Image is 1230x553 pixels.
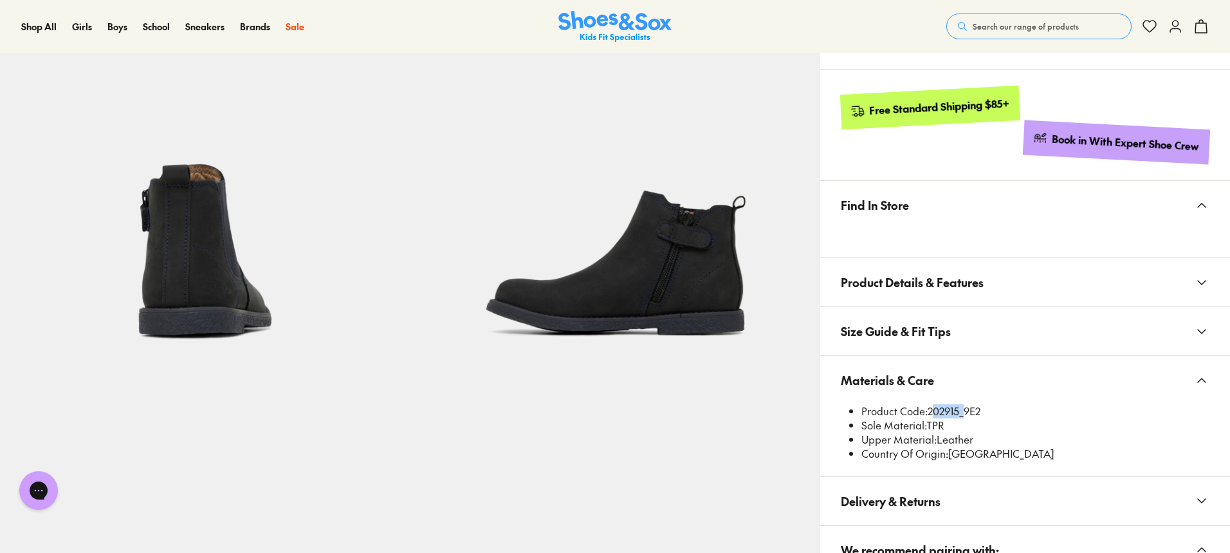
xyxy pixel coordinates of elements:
[841,186,909,224] span: Find In Store
[820,258,1230,306] button: Product Details & Features
[820,477,1230,525] button: Delivery & Returns
[841,263,984,301] span: Product Details & Features
[820,307,1230,355] button: Size Guide & Fit Tips
[558,11,672,42] a: Shoes & Sox
[558,11,672,42] img: SNS_Logo_Responsive.svg
[286,20,304,33] a: Sale
[946,14,1132,39] button: Search our range of products
[861,446,948,460] span: Country Of Origin:
[868,97,1009,118] div: Free Standard Shipping $85+
[861,404,928,418] span: Product Code:
[240,20,270,33] a: Brands
[861,433,1209,447] li: Leather
[72,20,92,33] a: Girls
[861,418,926,432] span: Sole Material:
[861,404,1209,418] li: 202915_9E2
[841,482,941,520] span: Delivery & Returns
[841,361,934,399] span: Materials & Care
[1023,120,1210,165] a: Book in With Expert Shoe Crew
[861,418,1209,433] li: TPR
[841,312,951,350] span: Size Guide & Fit Tips
[107,20,127,33] a: Boys
[841,229,1209,242] iframe: Find in Store
[185,20,225,33] a: Sneakers
[973,21,1079,32] span: Search our range of products
[861,432,937,446] span: Upper Material:
[13,467,64,514] iframe: Gorgias live chat messenger
[840,86,1020,129] a: Free Standard Shipping $85+
[1052,132,1200,154] div: Book in With Expert Shoe Crew
[143,20,170,33] a: School
[820,356,1230,404] button: Materials & Care
[21,20,57,33] a: Shop All
[820,181,1230,229] button: Find In Store
[861,447,1209,461] li: [GEOGRAPHIC_DATA]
